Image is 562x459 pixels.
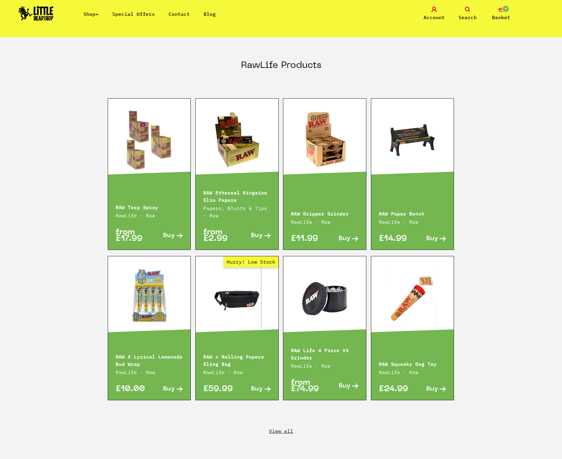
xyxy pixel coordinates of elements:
p: Papers, Blunts & Tips · Raw [203,205,271,219]
span: Buy [339,383,351,389]
span: Basket [492,14,510,21]
p: RawLife · Raw [116,212,183,219]
a: Contact [169,11,190,17]
a: Blog [204,11,216,17]
p: RAW Squeaky Dog Toy [379,360,446,367]
p: £10.00 [116,386,149,392]
p: £11.99 [291,236,325,242]
p: RAW Life 4 Piece V3 Grinder [291,346,358,361]
span: Buy [426,236,438,242]
p: RAW Terp Spray [116,203,183,210]
a: Shop [83,11,99,17]
a: Buy [149,386,183,392]
p: £24.99 [379,386,413,392]
h2: RawLife Products [241,60,321,85]
p: from £17.99 [116,229,149,242]
a: 0 Basket [486,7,516,21]
span: Buy [339,236,351,242]
p: RAW X Lyrical Lemonade Bud Wrap [116,352,183,367]
p: RawLife · Raw [379,369,446,376]
span: Buy [426,386,438,392]
p: RAW Ethereal Kingsize Slim Papers [203,188,271,203]
a: Search [452,7,483,21]
span: Buy [251,386,263,392]
p: RAW x Rolling Papers Sling Bag [203,352,271,367]
a: Buy [149,229,183,242]
span: Buy [163,233,175,239]
img: Little Head Shop Logo [18,6,54,21]
a: Buy [237,229,271,242]
a: Buy [237,386,271,392]
span: Buy [251,233,263,239]
p: £14.99 [379,236,413,242]
a: Buy [325,236,358,242]
p: RawLife · Raw [203,369,271,376]
p: £59.99 [203,386,237,392]
a: Buy [413,386,446,392]
span: 0 [502,5,509,12]
p: RawLife · Raw [116,369,183,376]
p: RawLife · Raw [291,362,358,370]
p: RawLife · Raw [291,218,358,226]
span: Account [424,14,445,21]
p: RAW Paper Bench [379,209,446,217]
span: Search [459,14,477,21]
span: Hurry! Low Stock [224,256,278,267]
a: Hurry! Low Stock [196,267,278,328]
p: RawLife · Raw [379,218,446,226]
p: from £2.99 [203,229,237,242]
a: Buy [325,380,358,392]
a: Buy [413,236,446,242]
span: Buy [163,386,175,392]
p: from £74.99 [291,380,325,392]
p: RAW Gripper Grinder [291,209,358,217]
a: Special Offers [112,11,155,17]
